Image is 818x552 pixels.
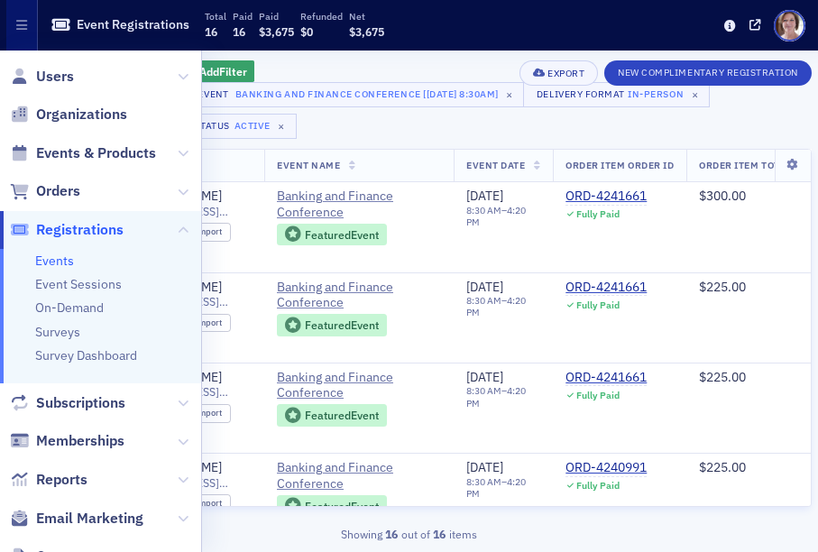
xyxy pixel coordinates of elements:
[35,299,104,316] a: On-Demand
[35,347,137,363] a: Survey Dashboard
[349,24,384,39] span: $3,675
[628,86,684,104] div: In-Person
[179,114,297,139] button: StatusActive×
[565,370,647,386] a: ORD-4241661
[466,159,525,171] span: Event Date
[233,24,245,39] span: 16
[430,526,449,542] strong: 16
[604,63,812,79] a: New Complimentary Registration
[300,24,313,39] span: $0
[259,10,294,23] p: Paid
[6,526,812,542] div: Showing out of items
[466,295,540,318] div: –
[565,189,647,205] a: ORD-4241661
[466,204,526,228] time: 4:20 PM
[36,105,127,124] span: Organizations
[199,63,247,79] span: Add Filter
[576,390,620,401] div: Fully Paid
[36,181,80,201] span: Orders
[205,10,226,23] p: Total
[537,88,625,100] div: Delivery Format
[277,280,441,311] a: Banking and Finance Conference
[273,118,290,134] span: ×
[305,501,379,511] div: Featured Event
[77,16,189,33] h1: Event Registrations
[466,384,526,409] time: 4:20 PM
[35,253,74,269] a: Events
[466,369,503,385] span: [DATE]
[466,459,503,475] span: [DATE]
[234,120,271,132] div: Active
[466,205,540,228] div: –
[10,181,80,201] a: Orders
[36,393,125,413] span: Subscriptions
[382,526,401,542] strong: 16
[466,294,501,307] time: 8:30 AM
[300,10,343,23] p: Refunded
[699,159,816,171] span: Order Item Total Paid
[35,276,122,292] a: Event Sessions
[277,460,441,492] a: Banking and Finance Conference
[466,188,503,204] span: [DATE]
[193,120,231,132] div: Status
[466,475,526,500] time: 4:20 PM
[466,294,526,318] time: 4:20 PM
[10,509,143,529] a: Email Marketing
[10,220,124,240] a: Registrations
[194,88,232,100] div: Event
[10,143,156,163] a: Events & Products
[259,24,294,39] span: $3,675
[277,159,340,171] span: Event Name
[36,509,143,529] span: Email Marketing
[277,189,441,220] a: Banking and Finance Conference
[699,188,746,204] span: $300.00
[235,86,499,104] div: Banking and Finance Conference [[DATE] 8:30am]
[10,470,87,490] a: Reports
[180,60,254,83] button: AddFilter
[501,87,518,103] span: ×
[466,204,501,216] time: 8:30 AM
[519,60,598,86] button: Export
[36,143,156,163] span: Events & Products
[277,495,387,518] div: Featured Event
[277,224,387,246] div: Featured Event
[547,69,584,78] div: Export
[349,10,384,23] p: Net
[565,460,647,476] a: ORD-4240991
[36,470,87,490] span: Reports
[466,385,540,409] div: –
[10,105,127,124] a: Organizations
[687,87,703,103] span: ×
[10,393,125,413] a: Subscriptions
[277,370,441,401] a: Banking and Finance Conference
[774,10,805,41] span: Profile
[466,279,503,295] span: [DATE]
[233,10,253,23] p: Paid
[36,431,124,451] span: Memberships
[35,324,80,340] a: Surveys
[180,82,525,107] button: EventBanking and Finance Conference [[DATE] 8:30am]×
[565,159,674,171] span: Order Item Order ID
[205,24,217,39] span: 16
[466,476,540,500] div: –
[604,60,812,86] button: New Complimentary Registration
[576,480,620,492] div: Fully Paid
[305,410,379,420] div: Featured Event
[699,369,746,385] span: $225.00
[10,431,124,451] a: Memberships
[36,67,74,87] span: Users
[576,299,620,311] div: Fully Paid
[523,82,710,107] button: Delivery FormatIn-Person×
[10,67,74,87] a: Users
[565,280,647,296] a: ORD-4241661
[576,208,620,220] div: Fully Paid
[466,475,501,488] time: 8:30 AM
